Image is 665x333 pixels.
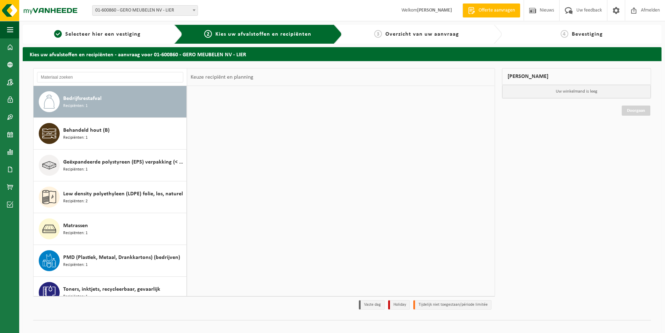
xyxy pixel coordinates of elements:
[374,30,382,38] span: 3
[63,285,160,294] span: Toners, inktjets, recycleerbaar, gevaarlijk
[63,253,180,262] span: PMD (Plastiek, Metaal, Drankkartons) (bedrijven)
[63,126,110,135] span: Behandeld hout (B)
[63,103,88,109] span: Recipiënten: 1
[54,30,62,38] span: 1
[204,30,212,38] span: 2
[34,245,187,277] button: PMD (Plastiek, Metaal, Drankkartons) (bedrijven) Recipiënten: 1
[477,7,517,14] span: Offerte aanvragen
[63,222,88,230] span: Matrassen
[359,300,385,310] li: Vaste dag
[63,166,88,173] span: Recipiënten: 1
[34,181,187,213] button: Low density polyethyleen (LDPE) folie, los, naturel Recipiënten: 2
[622,106,650,116] a: Doorgaan
[63,262,88,268] span: Recipiënten: 1
[215,31,311,37] span: Kies uw afvalstoffen en recipiënten
[561,30,568,38] span: 4
[63,94,102,103] span: Bedrijfsrestafval
[34,150,187,181] button: Geëxpandeerde polystyreen (EPS) verpakking (< 1 m² per stuk), recycleerbaar Recipiënten: 1
[65,31,141,37] span: Selecteer hier een vestiging
[34,118,187,150] button: Behandeld hout (B) Recipiënten: 1
[502,85,651,98] p: Uw winkelmand is leeg
[93,6,198,15] span: 01-600860 - GERO MEUBELEN NV - LIER
[26,30,169,38] a: 1Selecteer hier een vestiging
[413,300,492,310] li: Tijdelijk niet toegestaan/période limitée
[385,31,459,37] span: Overzicht van uw aanvraag
[63,198,88,205] span: Recipiënten: 2
[92,5,198,16] span: 01-600860 - GERO MEUBELEN NV - LIER
[63,135,88,141] span: Recipiënten: 1
[417,8,452,13] strong: [PERSON_NAME]
[187,68,257,86] div: Keuze recipiënt en planning
[388,300,410,310] li: Holiday
[34,213,187,245] button: Matrassen Recipiënten: 1
[63,230,88,237] span: Recipiënten: 1
[63,190,183,198] span: Low density polyethyleen (LDPE) folie, los, naturel
[63,158,185,166] span: Geëxpandeerde polystyreen (EPS) verpakking (< 1 m² per stuk), recycleerbaar
[572,31,603,37] span: Bevestiging
[502,68,651,85] div: [PERSON_NAME]
[34,277,187,309] button: Toners, inktjets, recycleerbaar, gevaarlijk Recipiënten: 1
[34,86,187,118] button: Bedrijfsrestafval Recipiënten: 1
[37,72,183,82] input: Materiaal zoeken
[63,294,88,300] span: Recipiënten: 1
[23,47,662,61] h2: Kies uw afvalstoffen en recipiënten - aanvraag voor 01-600860 - GERO MEUBELEN NV - LIER
[463,3,520,17] a: Offerte aanvragen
